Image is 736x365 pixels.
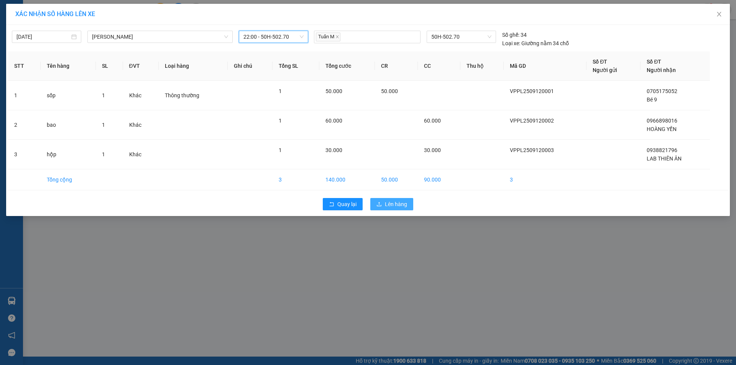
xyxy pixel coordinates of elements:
th: STT [8,51,41,81]
th: Loại hàng [159,51,227,81]
span: 1 [102,92,105,98]
span: close [716,11,722,17]
span: close [335,35,339,39]
span: rollback [329,201,334,208]
span: 1 [279,118,282,124]
li: Hotline: 02839552959 [72,28,320,38]
td: 3 [504,169,586,190]
td: 90.000 [418,169,461,190]
th: Tên hàng [41,51,96,81]
td: Khác [123,81,159,110]
span: 60.000 [325,118,342,124]
span: VPPL2509120001 [510,88,554,94]
td: Khác [123,110,159,140]
th: CC [418,51,461,81]
span: 1 [102,122,105,128]
td: Tổng cộng [41,169,96,190]
span: Loại xe: [502,39,520,47]
div: 34 [502,31,527,39]
span: Người gửi [593,67,617,73]
th: Mã GD [504,51,586,81]
span: VPPL2509120003 [510,147,554,153]
th: SL [96,51,123,81]
span: VPPL2509120002 [510,118,554,124]
td: Khác [123,140,159,169]
span: XÁC NHẬN SỐ HÀNG LÊN XE [15,10,95,18]
span: 1 [279,147,282,153]
th: Thu hộ [460,51,504,81]
b: GỬI : VP Phước Long [10,56,110,68]
td: 2 [8,110,41,140]
span: Quay lại [337,200,356,208]
span: upload [376,201,382,208]
td: sốp [41,81,96,110]
div: Giường nằm 34 chỗ [502,39,569,47]
td: 1 [8,81,41,110]
span: Số ghế: [502,31,519,39]
span: Số ĐT [593,59,607,65]
li: 26 Phó Cơ Điều, Phường 12 [72,19,320,28]
span: Lên hàng [385,200,407,208]
td: 3 [273,169,319,190]
td: bao [41,110,96,140]
th: ĐVT [123,51,159,81]
th: Tổng cước [319,51,375,81]
button: rollbackQuay lại [323,198,363,210]
td: 50.000 [375,169,418,190]
input: 12/09/2025 [16,33,70,41]
span: 50H-502.70 [431,31,491,43]
td: 140.000 [319,169,375,190]
span: 30.000 [424,147,441,153]
span: Cà Mau - Hồ Chí Minh [92,31,228,43]
span: 60.000 [424,118,441,124]
button: Close [708,4,730,25]
button: uploadLên hàng [370,198,413,210]
span: 22:00 - 50H-502.70 [243,31,304,43]
img: logo.jpg [10,10,48,48]
th: Ghi chú [228,51,273,81]
span: Bé 9 [647,97,657,103]
span: Tuấn M [316,33,340,41]
span: 1 [279,88,282,94]
span: 50.000 [381,88,398,94]
td: 3 [8,140,41,169]
span: Người nhận [647,67,676,73]
span: down [224,34,228,39]
span: HOÀNG YẾN [647,126,677,132]
span: 0938821796 [647,147,677,153]
td: Thông thường [159,81,227,110]
td: hộp [41,140,96,169]
th: CR [375,51,418,81]
span: Số ĐT [647,59,661,65]
span: 50.000 [325,88,342,94]
th: Tổng SL [273,51,319,81]
span: 1 [102,151,105,157]
span: LAB THIÊN ÂN [647,155,682,162]
span: 0705175052 [647,88,677,94]
span: 0966898016 [647,118,677,124]
span: 30.000 [325,147,342,153]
